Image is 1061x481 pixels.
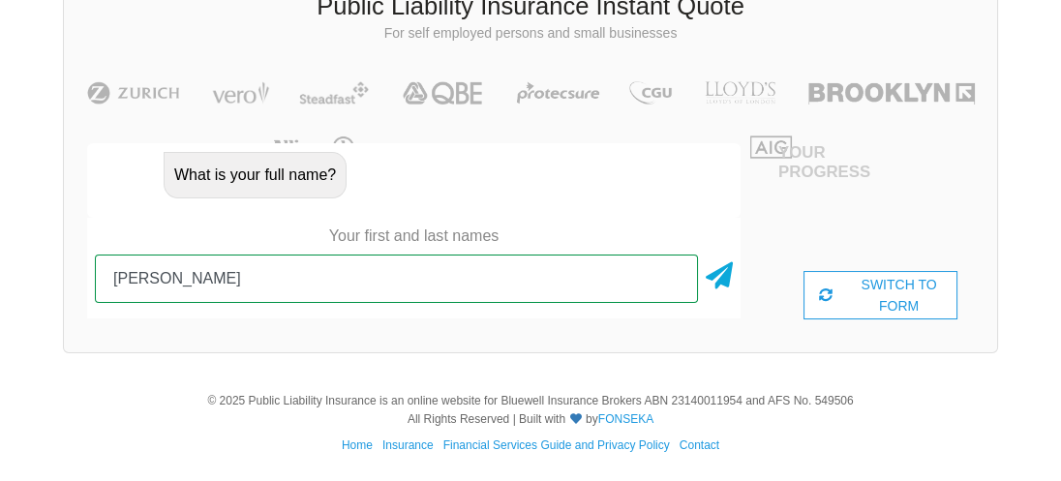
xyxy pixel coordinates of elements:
[342,438,373,452] a: Home
[801,81,982,105] img: Brooklyn | Public Liability Insurance
[509,81,607,105] img: Protecsure | Public Liability Insurance
[391,81,496,105] img: QBE | Public Liability Insurance
[621,81,680,105] img: CGU | Public Liability Insurance
[382,438,434,452] a: Insurance
[78,81,188,105] img: Zurich | Public Liability Insurance
[164,152,347,198] div: What is your full name?
[443,438,670,452] a: Financial Services Guide and Privacy Policy
[95,255,698,303] input: Your first and last names
[87,225,741,247] p: Your first and last names
[680,438,719,452] a: Contact
[598,412,653,426] a: FONSEKA
[803,271,958,319] div: SWITCH TO FORM
[78,24,983,44] p: For self employed persons and small businesses
[694,81,787,105] img: LLOYD's | Public Liability Insurance
[778,143,881,182] h4: Your Progress
[291,81,377,105] img: Steadfast | Public Liability Insurance
[203,81,278,105] img: Vero | Public Liability Insurance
